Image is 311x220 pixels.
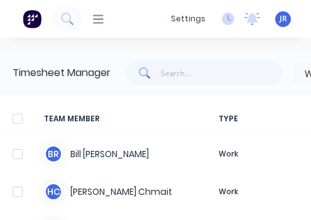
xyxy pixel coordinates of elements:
[44,109,214,129] span: TEAM MEMBER
[280,13,287,25] span: JR
[161,60,283,85] input: Search...
[23,9,41,28] img: Factory
[13,65,111,80] div: Timesheet Manager
[165,9,212,28] div: settings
